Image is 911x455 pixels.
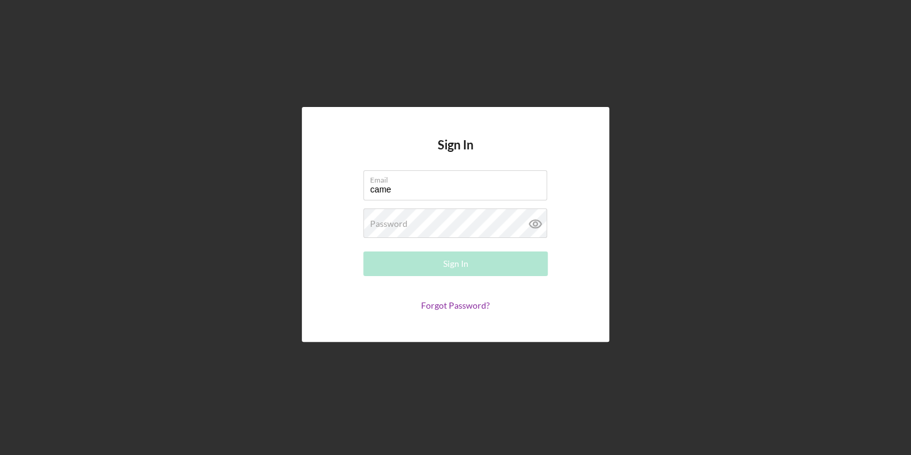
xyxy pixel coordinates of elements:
[443,251,468,276] div: Sign In
[438,138,473,170] h4: Sign In
[370,219,408,229] label: Password
[421,300,490,311] a: Forgot Password?
[363,251,548,276] button: Sign In
[370,171,547,184] label: Email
